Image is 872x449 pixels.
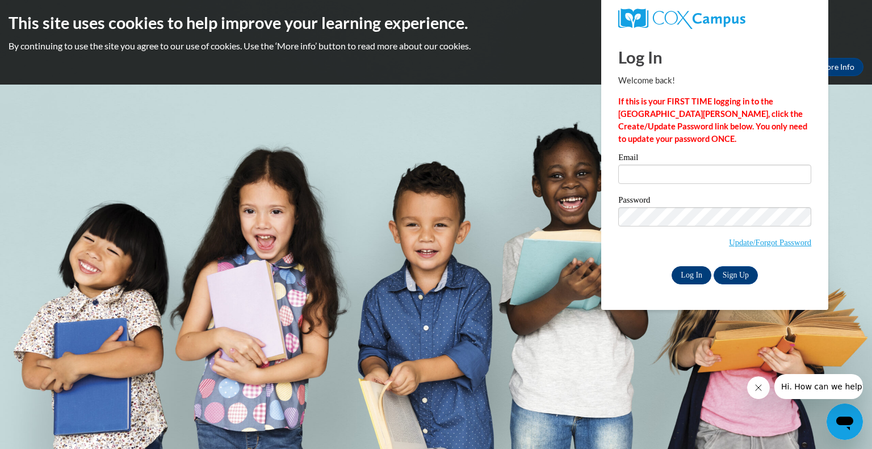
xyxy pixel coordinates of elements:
p: Welcome back! [618,74,811,87]
iframe: Message from company [774,374,863,399]
h1: Log In [618,45,811,69]
iframe: Button to launch messaging window [827,404,863,440]
input: Log In [672,266,711,284]
a: Update/Forgot Password [729,238,811,247]
iframe: Close message [747,376,770,399]
strong: If this is your FIRST TIME logging in to the [GEOGRAPHIC_DATA][PERSON_NAME], click the Create/Upd... [618,96,807,144]
a: More Info [810,58,863,76]
label: Email [618,153,811,165]
a: Sign Up [714,266,758,284]
h2: This site uses cookies to help improve your learning experience. [9,11,863,34]
label: Password [618,196,811,207]
img: COX Campus [618,9,745,29]
span: Hi. How can we help? [7,8,92,17]
a: COX Campus [618,9,811,29]
p: By continuing to use the site you agree to our use of cookies. Use the ‘More info’ button to read... [9,40,863,52]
